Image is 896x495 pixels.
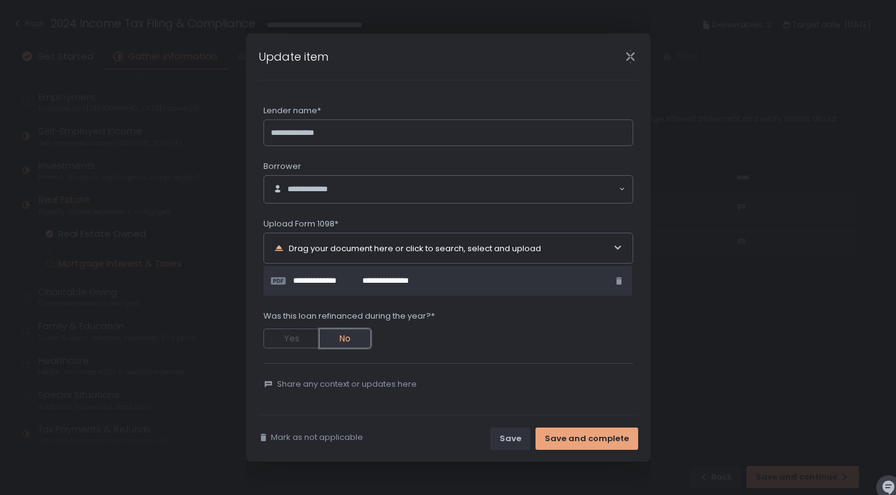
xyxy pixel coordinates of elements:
[263,161,301,172] span: Borrower
[535,428,638,450] button: Save and complete
[490,428,531,450] button: Save
[500,433,521,444] div: Save
[263,329,319,348] button: Yes
[263,105,321,116] span: Lender name*
[258,432,363,443] button: Mark as not applicable
[264,176,633,203] div: Search for option
[611,49,651,64] div: Close
[319,329,371,348] button: No
[545,433,629,444] div: Save and complete
[263,311,435,322] span: Was this loan refinanced during the year?*
[271,432,363,443] span: Mark as not applicable
[263,218,338,230] span: Upload Form 1098*
[277,379,417,390] span: Share any context or updates here
[258,48,328,65] h1: Update item
[348,183,617,196] input: Search for option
